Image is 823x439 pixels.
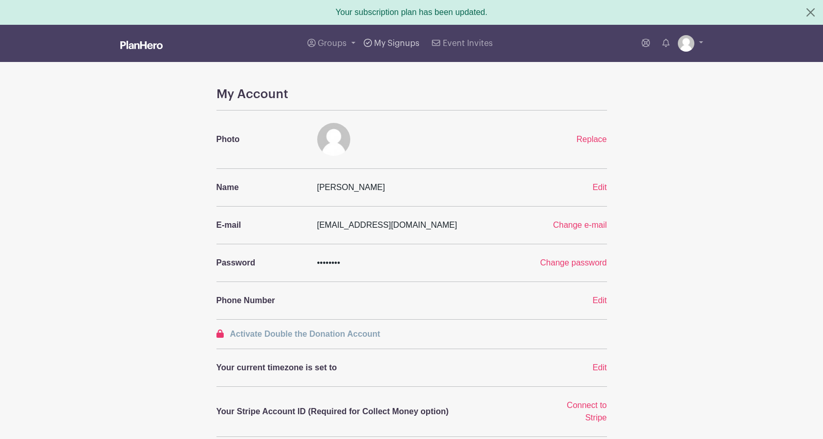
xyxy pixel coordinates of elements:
[317,258,340,267] span: ••••••••
[593,183,607,192] a: Edit
[593,296,607,305] a: Edit
[428,25,496,62] a: Event Invites
[311,219,513,231] div: [EMAIL_ADDRESS][DOMAIN_NAME]
[216,219,305,231] p: E-mail
[216,181,305,194] p: Name
[216,362,540,374] p: Your current timezone is set to
[120,41,163,49] img: logo_white-6c42ec7e38ccf1d336a20a19083b03d10ae64f83f12c07503d8b9e83406b4c7d.svg
[593,363,607,372] a: Edit
[540,258,607,267] a: Change password
[567,401,607,422] a: Connect to Stripe
[553,221,607,229] a: Change e-mail
[216,133,305,146] p: Photo
[443,39,493,48] span: Event Invites
[216,294,305,307] p: Phone Number
[216,257,305,269] p: Password
[230,330,380,338] span: Activate Double the Donation Account
[577,135,607,144] a: Replace
[318,39,347,48] span: Groups
[216,87,607,102] h4: My Account
[216,405,540,418] p: Your Stripe Account ID (Required for Collect Money option)
[374,39,420,48] span: My Signups
[311,181,546,194] div: [PERSON_NAME]
[303,25,360,62] a: Groups
[678,35,694,52] img: default-ce2991bfa6775e67f084385cd625a349d9dcbb7a52a09fb2fda1e96e2d18dcdb.png
[360,25,424,62] a: My Signups
[317,123,350,156] img: default-ce2991bfa6775e67f084385cd625a349d9dcbb7a52a09fb2fda1e96e2d18dcdb.png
